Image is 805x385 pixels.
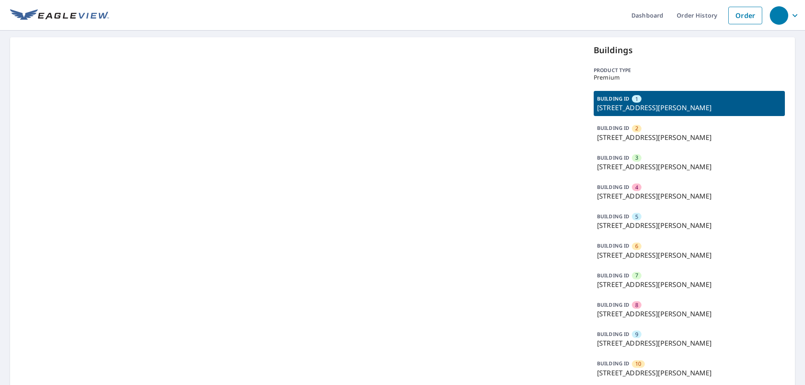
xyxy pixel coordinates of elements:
p: [STREET_ADDRESS][PERSON_NAME] [597,103,782,113]
p: BUILDING ID [597,124,629,132]
span: 5 [635,213,638,221]
p: [STREET_ADDRESS][PERSON_NAME] [597,368,782,378]
p: BUILDING ID [597,183,629,191]
p: [STREET_ADDRESS][PERSON_NAME] [597,162,782,172]
span: 3 [635,154,638,162]
span: 4 [635,183,638,191]
p: BUILDING ID [597,242,629,249]
p: [STREET_ADDRESS][PERSON_NAME] [597,279,782,289]
span: 8 [635,301,638,309]
p: BUILDING ID [597,213,629,220]
p: [STREET_ADDRESS][PERSON_NAME] [597,338,782,348]
p: BUILDING ID [597,301,629,308]
p: Premium [594,74,785,81]
span: 1 [635,95,638,103]
p: BUILDING ID [597,154,629,161]
a: Order [728,7,762,24]
p: BUILDING ID [597,360,629,367]
p: BUILDING ID [597,331,629,338]
p: Buildings [594,44,785,57]
span: 2 [635,124,638,132]
img: EV Logo [10,9,109,22]
span: 6 [635,242,638,250]
p: [STREET_ADDRESS][PERSON_NAME] [597,220,782,230]
span: 9 [635,331,638,338]
p: BUILDING ID [597,272,629,279]
p: [STREET_ADDRESS][PERSON_NAME] [597,250,782,260]
p: [STREET_ADDRESS][PERSON_NAME] [597,309,782,319]
p: BUILDING ID [597,95,629,102]
span: 7 [635,271,638,279]
p: [STREET_ADDRESS][PERSON_NAME] [597,191,782,201]
p: [STREET_ADDRESS][PERSON_NAME] [597,132,782,142]
p: Product type [594,67,785,74]
span: 10 [635,360,641,368]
